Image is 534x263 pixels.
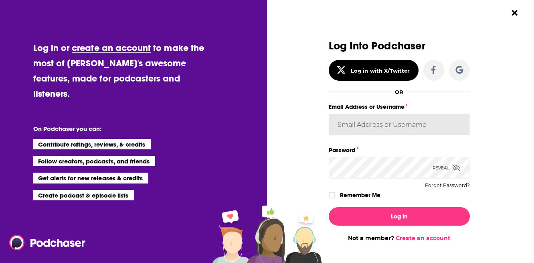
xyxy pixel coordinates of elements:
li: Contribute ratings, reviews, & credits [33,139,151,149]
button: Log In [329,207,470,226]
li: Create podcast & episode lists [33,190,134,200]
label: Password [329,145,470,155]
li: Get alerts for new releases & credits [33,173,148,183]
a: Podchaser - Follow, Share and Rate Podcasts [9,235,80,250]
h3: Log Into Podchaser [329,40,470,52]
div: OR [395,89,403,95]
button: Forgot Password? [425,183,470,188]
div: Log in with X/Twitter [351,67,410,74]
label: Email Address or Username [329,102,470,112]
button: Close Button [507,5,522,20]
div: Reveal [433,157,460,179]
li: On Podchaser you can: [33,125,194,133]
label: Remember Me [340,190,380,200]
img: Podchaser - Follow, Share and Rate Podcasts [9,235,86,250]
a: create an account [72,42,151,53]
div: Not a member? [329,234,470,242]
a: Create an account [396,234,450,242]
input: Email Address or Username [329,114,470,135]
button: Log in with X/Twitter [329,60,419,81]
li: Follow creators, podcasts, and friends [33,156,156,166]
